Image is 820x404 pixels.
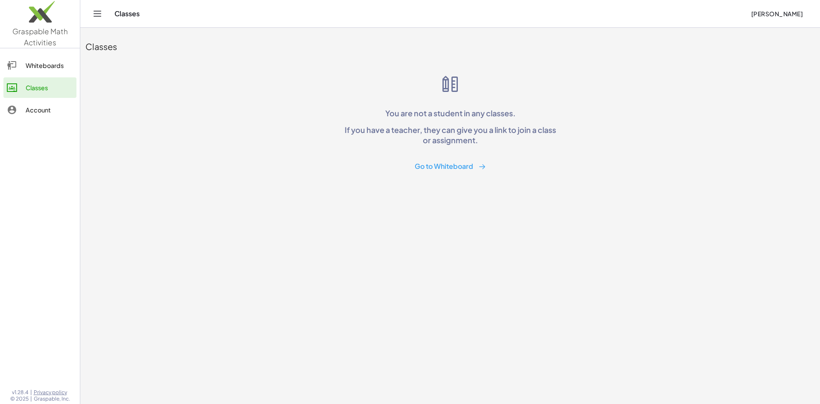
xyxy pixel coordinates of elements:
span: [PERSON_NAME] [751,10,803,18]
a: Whiteboards [3,55,76,76]
span: © 2025 [10,395,29,402]
button: Toggle navigation [91,7,104,21]
div: Whiteboards [26,60,73,71]
a: Account [3,100,76,120]
div: Classes [26,83,73,93]
span: | [30,395,32,402]
button: [PERSON_NAME] [744,6,810,21]
div: Account [26,105,73,115]
span: v1.28.4 [12,389,29,396]
span: Graspable, Inc. [34,395,70,402]
span: Graspable Math Activities [12,27,68,47]
a: Classes [3,77,76,98]
p: If you have a teacher, they can give you a link to join a class or assignment. [341,125,559,145]
p: You are not a student in any classes. [341,108,559,118]
button: Go to Whiteboard [408,159,493,174]
div: Classes [85,41,815,53]
span: | [30,389,32,396]
a: Privacy policy [34,389,70,396]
